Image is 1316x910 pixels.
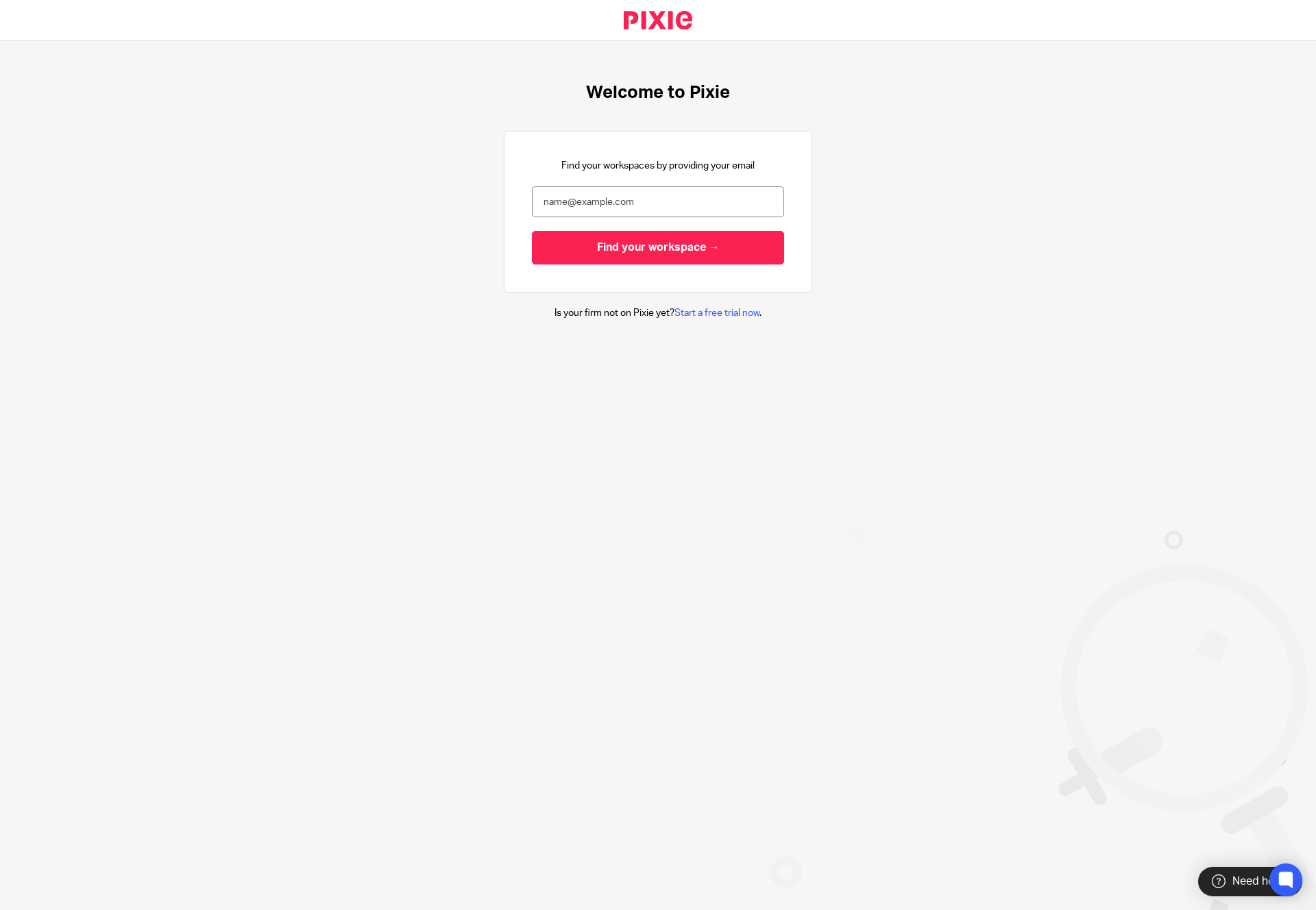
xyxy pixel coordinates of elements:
[586,82,730,103] h1: Welcome to Pixie
[561,159,755,173] p: Find your workspaces by providing your email
[674,308,759,318] a: Start a free trial now
[532,231,784,265] input: Find your workspace →
[1198,867,1302,896] div: Need help?
[555,306,761,320] p: Is your firm not on Pixie yet? .
[532,186,784,217] input: name@example.com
